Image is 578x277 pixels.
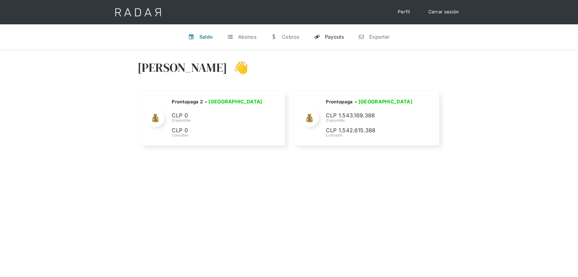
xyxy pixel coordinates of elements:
[205,98,262,105] h3: • [GEOGRAPHIC_DATA]
[326,118,417,123] div: Disponible
[355,98,412,105] h3: • [GEOGRAPHIC_DATA]
[227,60,248,75] h3: 👋
[199,34,213,40] div: Saldo
[326,111,417,120] p: CLP 1.543.169.388
[172,111,263,120] p: CLP 0
[271,34,277,40] div: w
[238,34,256,40] div: Abonos
[358,34,364,40] div: n
[172,99,203,105] h2: Prontopaga 2
[422,6,465,18] a: Cerrar sesión
[282,34,299,40] div: Cobros
[137,60,228,75] h3: [PERSON_NAME]
[172,118,264,123] div: Disponible
[227,34,233,40] div: t
[188,34,194,40] div: v
[172,133,264,138] div: Contable
[325,34,344,40] div: Payouts
[326,133,417,138] div: Contable
[326,99,353,105] h2: Prontopaga
[392,6,416,18] a: Perfil
[172,126,263,135] p: CLP 0
[369,34,390,40] div: Exportar
[314,34,320,40] div: y
[326,126,417,135] p: CLP 1.542.615.388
